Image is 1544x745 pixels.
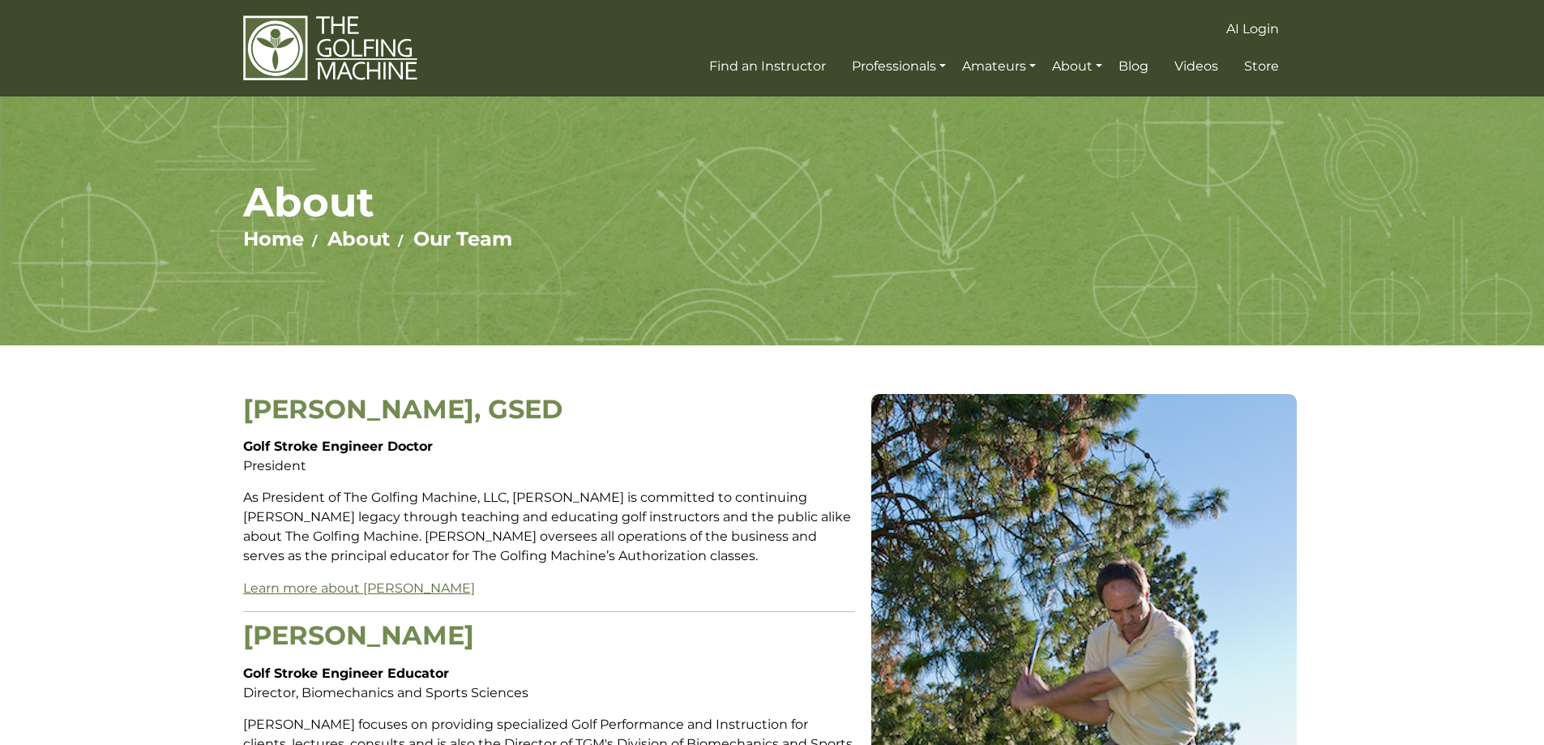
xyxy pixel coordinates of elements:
[243,488,855,566] p: As President of The Golfing Machine, LLC, [PERSON_NAME] is committed to continuing [PERSON_NAME] ...
[705,52,830,81] a: Find an Instructor
[243,580,475,596] a: Learn more about [PERSON_NAME]
[958,52,1040,81] a: Amateurs
[243,666,449,681] strong: Golf Stroke Engineer Educator
[243,178,1301,227] h1: About
[848,52,950,81] a: Professionals
[1114,52,1153,81] a: Blog
[1244,58,1279,74] span: Store
[1170,52,1222,81] a: Videos
[243,394,855,425] h2: [PERSON_NAME], GSED
[243,664,855,703] p: Director, Biomechanics and Sports Sciences
[243,227,304,250] a: Home
[1222,15,1283,44] a: AI Login
[243,437,855,476] p: President
[413,227,512,250] a: Our Team
[327,227,390,250] a: About
[243,15,417,82] img: The Golfing Machine
[1048,52,1106,81] a: About
[243,439,433,454] strong: Golf Stroke Engineer Doctor
[1174,58,1218,74] span: Videos
[1226,21,1279,36] span: AI Login
[1118,58,1148,74] span: Blog
[709,58,826,74] span: Find an Instructor
[243,620,855,651] h2: [PERSON_NAME]
[1240,52,1283,81] a: Store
